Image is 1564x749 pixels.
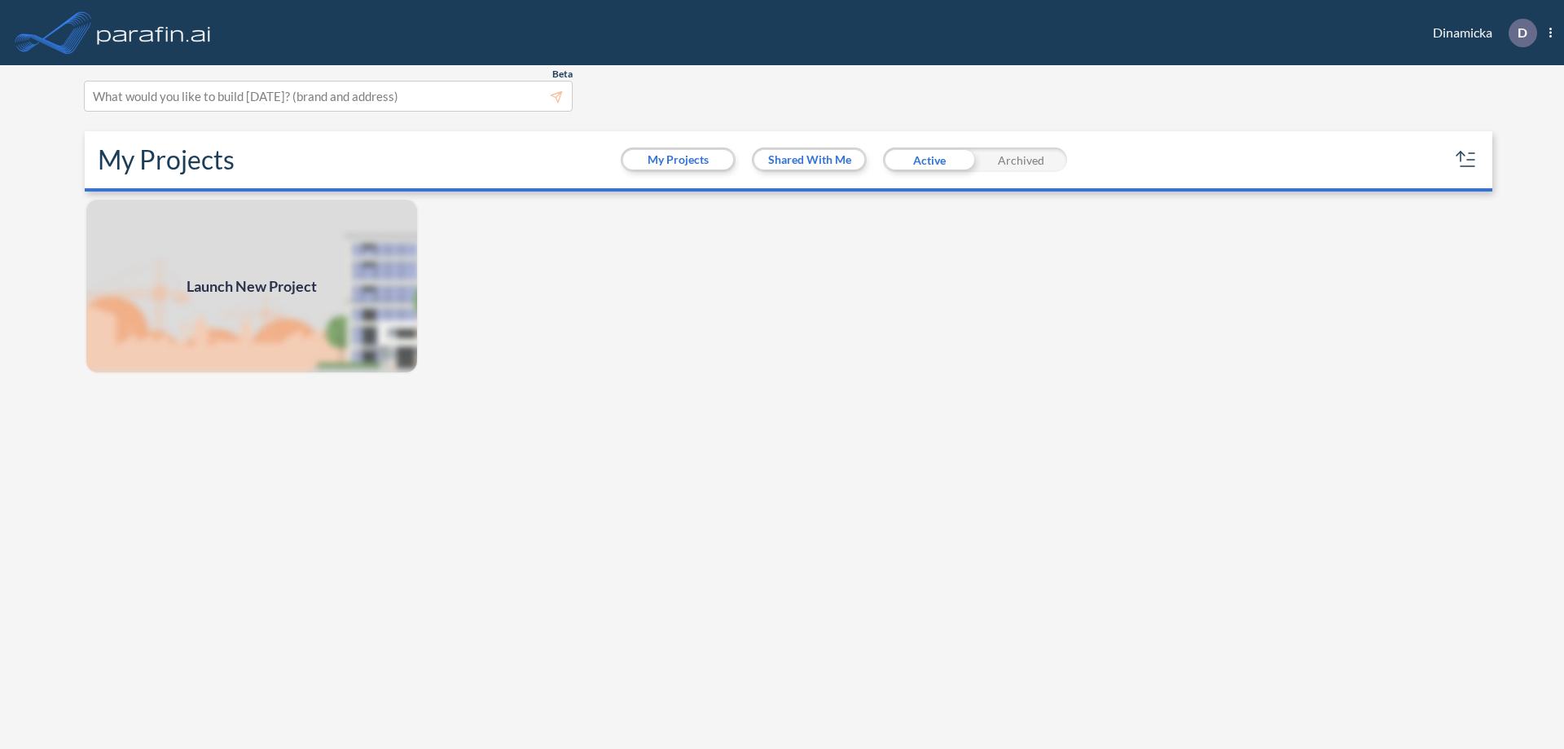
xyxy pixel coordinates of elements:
[975,148,1067,172] div: Archived
[754,150,864,170] button: Shared With Me
[1518,25,1527,40] p: D
[85,198,419,374] a: Launch New Project
[883,148,975,172] div: Active
[85,198,419,374] img: add
[1453,147,1479,173] button: sort
[1408,19,1552,47] div: Dinamicka
[98,144,235,175] h2: My Projects
[187,275,317,297] span: Launch New Project
[94,16,214,49] img: logo
[623,150,733,170] button: My Projects
[552,68,573,81] span: Beta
